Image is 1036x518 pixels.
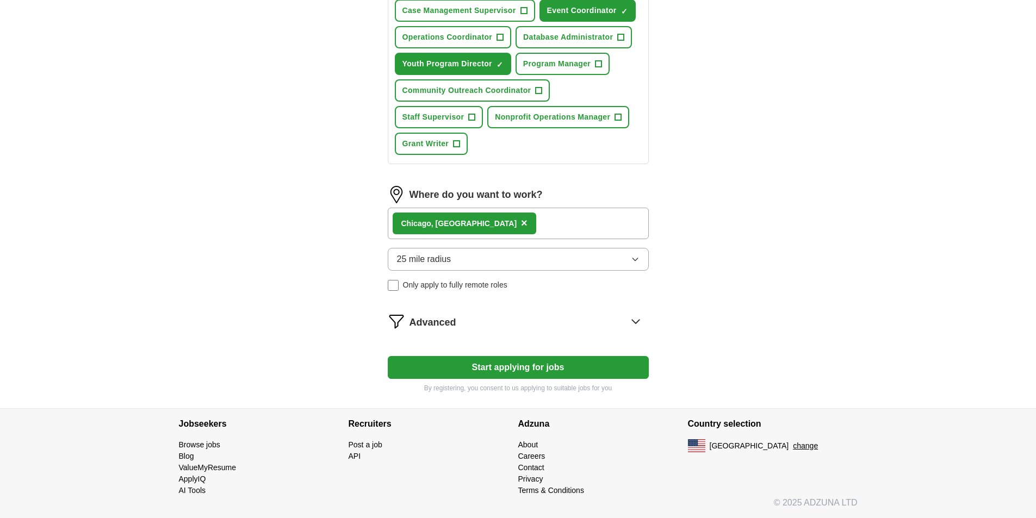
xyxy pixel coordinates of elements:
[688,409,858,439] h4: Country selection
[179,440,220,449] a: Browse jobs
[516,53,610,75] button: Program Manager
[402,58,492,70] span: Youth Program Director
[388,313,405,330] img: filter
[179,463,237,472] a: ValueMyResume
[395,133,468,155] button: Grant Writer
[523,58,591,70] span: Program Manager
[401,218,517,229] div: go, [GEOGRAPHIC_DATA]
[170,496,866,518] div: © 2025 ADZUNA LTD
[402,85,531,96] span: Community Outreach Coordinator
[401,219,422,228] strong: Chica
[518,452,545,460] a: Careers
[395,53,511,75] button: Youth Program Director✓
[179,452,194,460] a: Blog
[521,217,528,229] span: ×
[402,5,516,16] span: Case Management Supervisor
[518,463,544,472] a: Contact
[179,475,206,483] a: ApplyIQ
[388,186,405,203] img: location.png
[349,452,361,460] a: API
[395,26,512,48] button: Operations Coordinator
[388,356,649,379] button: Start applying for jobs
[402,32,493,43] span: Operations Coordinator
[402,111,464,123] span: Staff Supervisor
[397,253,451,266] span: 25 mile radius
[395,106,483,128] button: Staff Supervisor
[521,215,528,232] button: ×
[388,248,649,271] button: 25 mile radius
[395,79,550,102] button: Community Outreach Coordinator
[710,440,789,452] span: [GEOGRAPHIC_DATA]
[518,486,584,495] a: Terms & Conditions
[349,440,382,449] a: Post a job
[497,60,503,69] span: ✓
[793,440,818,452] button: change
[388,280,399,291] input: Only apply to fully remote roles
[621,7,628,16] span: ✓
[402,138,449,149] span: Grant Writer
[518,440,538,449] a: About
[179,486,206,495] a: AI Tools
[688,439,705,452] img: US flag
[523,32,613,43] span: Database Administrator
[388,383,649,393] p: By registering, you consent to us applying to suitable jobs for you
[410,188,543,202] label: Where do you want to work?
[516,26,632,48] button: Database Administrator
[487,106,629,128] button: Nonprofit Operations Manager
[547,5,617,16] span: Event Coordinator
[495,111,610,123] span: Nonprofit Operations Manager
[518,475,543,483] a: Privacy
[403,279,507,291] span: Only apply to fully remote roles
[410,315,456,330] span: Advanced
